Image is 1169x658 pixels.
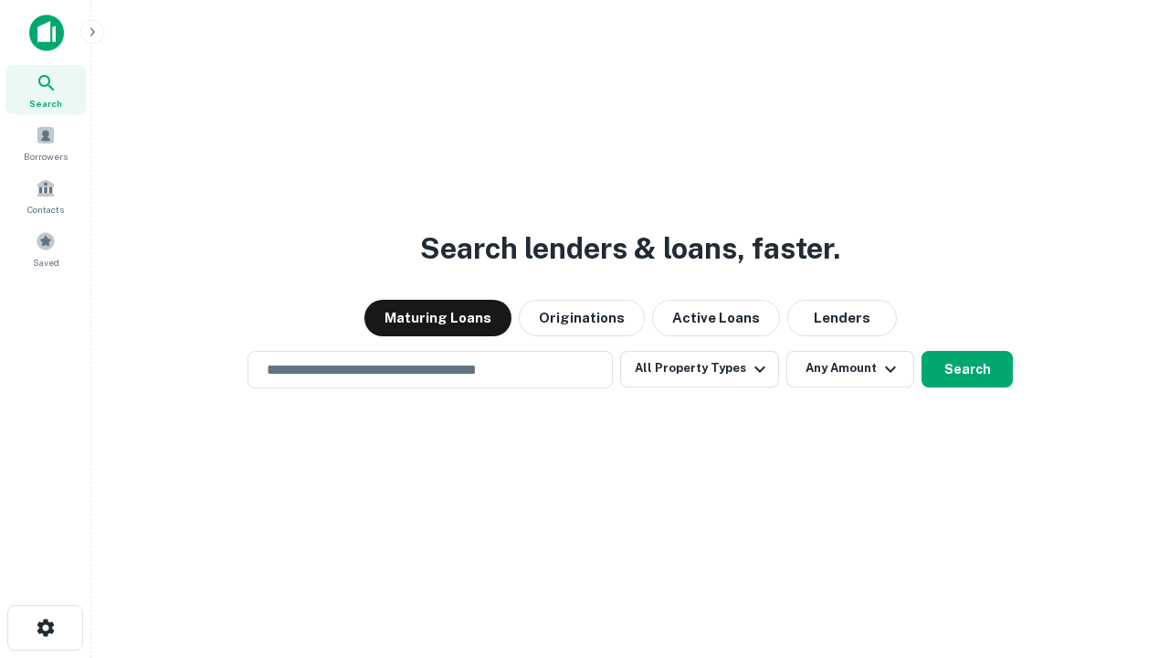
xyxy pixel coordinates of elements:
[5,65,86,114] a: Search
[33,255,59,270] span: Saved
[5,224,86,273] a: Saved
[5,118,86,167] a: Borrowers
[24,149,68,164] span: Borrowers
[652,300,780,336] button: Active Loans
[27,202,64,217] span: Contacts
[5,171,86,220] a: Contacts
[787,300,897,336] button: Lenders
[620,351,779,387] button: All Property Types
[786,351,914,387] button: Any Amount
[1078,512,1169,600] iframe: Chat Widget
[364,300,511,336] button: Maturing Loans
[29,96,62,111] span: Search
[922,351,1013,387] button: Search
[29,15,64,51] img: capitalize-icon.png
[519,300,645,336] button: Originations
[420,227,840,271] h3: Search lenders & loans, faster.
